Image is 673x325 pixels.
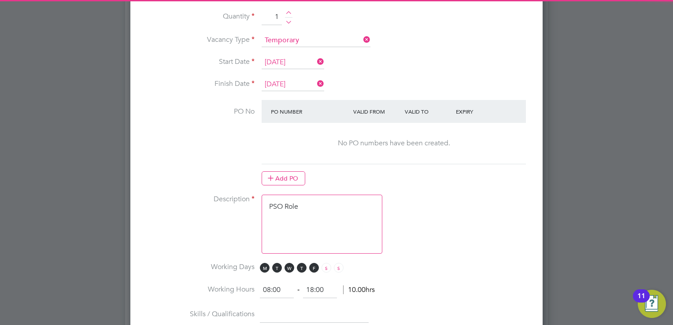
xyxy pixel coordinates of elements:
[638,290,666,318] button: Open Resource Center, 11 new notifications
[262,34,370,47] input: Select one
[351,103,403,119] div: Valid From
[403,103,454,119] div: Valid To
[144,35,255,44] label: Vacancy Type
[260,282,294,298] input: 08:00
[144,12,255,21] label: Quantity
[309,263,319,273] span: F
[270,139,517,148] div: No PO numbers have been created.
[260,263,270,273] span: M
[454,103,505,119] div: Expiry
[144,262,255,272] label: Working Days
[262,78,324,91] input: Select one
[144,285,255,294] label: Working Hours
[343,285,375,294] span: 10.00hrs
[285,263,294,273] span: W
[303,282,337,298] input: 17:00
[144,79,255,89] label: Finish Date
[637,296,645,307] div: 11
[262,171,305,185] button: Add PO
[144,310,255,319] label: Skills / Qualifications
[269,103,351,119] div: PO Number
[144,57,255,66] label: Start Date
[272,263,282,273] span: T
[144,195,255,204] label: Description
[297,263,307,273] span: T
[296,285,301,294] span: ‐
[322,263,331,273] span: S
[262,56,324,69] input: Select one
[144,107,255,116] label: PO No
[334,263,344,273] span: S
